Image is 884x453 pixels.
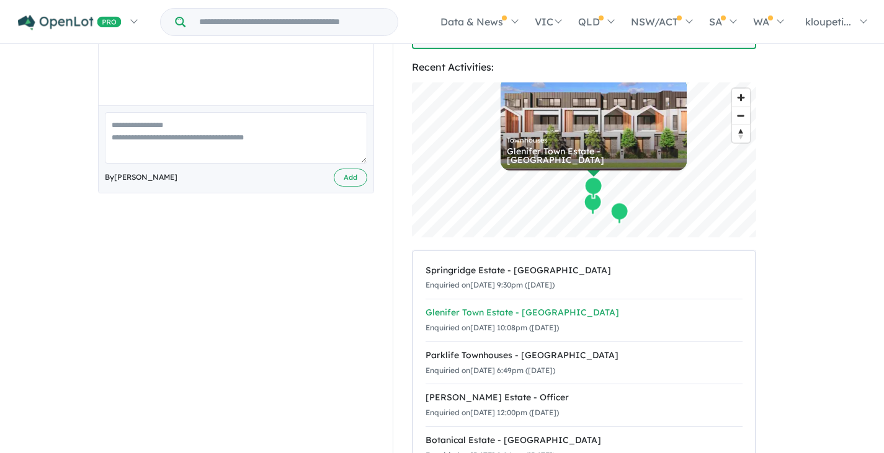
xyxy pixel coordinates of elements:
[426,323,559,332] small: Enquiried on [DATE] 10:08pm ([DATE])
[805,15,851,28] span: kloupeti...
[426,384,743,427] a: [PERSON_NAME] Estate - OfficerEnquiried on[DATE] 12:00pm ([DATE])
[507,137,681,144] div: Townhouses
[188,9,395,35] input: Try estate name, suburb, builder or developer
[507,147,681,164] div: Glenifer Town Estate - [GEOGRAPHIC_DATA]
[501,77,687,170] a: Townhouses Glenifer Town Estate - [GEOGRAPHIC_DATA]
[334,169,367,187] button: Add
[732,125,750,143] button: Reset bearing to north
[426,366,555,375] small: Enquiried on [DATE] 6:49pm ([DATE])
[412,82,756,237] canvas: Map
[426,306,743,320] div: Glenifer Town Estate - [GEOGRAPHIC_DATA]
[426,390,743,405] div: [PERSON_NAME] Estate - Officer
[426,299,743,342] a: Glenifer Town Estate - [GEOGRAPHIC_DATA]Enquiried on[DATE] 10:08pm ([DATE])
[426,341,743,385] a: Parklife Townhouses - [GEOGRAPHIC_DATA]Enquiried on[DATE] 6:49pm ([DATE])
[426,263,743,278] div: Springridge Estate - [GEOGRAPHIC_DATA]
[18,15,122,30] img: Openlot PRO Logo White
[732,107,750,125] button: Zoom out
[732,89,750,107] button: Zoom in
[426,408,559,417] small: Enquiried on [DATE] 12:00pm ([DATE])
[105,171,177,183] span: By [PERSON_NAME]
[426,257,743,300] a: Springridge Estate - [GEOGRAPHIC_DATA]Enquiried on[DATE] 9:30pm ([DATE])
[583,193,602,216] div: Map marker
[412,59,756,76] div: Recent Activities:
[584,177,602,200] div: Map marker
[610,202,628,225] div: Map marker
[426,280,555,289] small: Enquiried on [DATE] 9:30pm ([DATE])
[426,348,743,363] div: Parklife Townhouses - [GEOGRAPHIC_DATA]
[426,433,743,448] div: Botanical Estate - [GEOGRAPHIC_DATA]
